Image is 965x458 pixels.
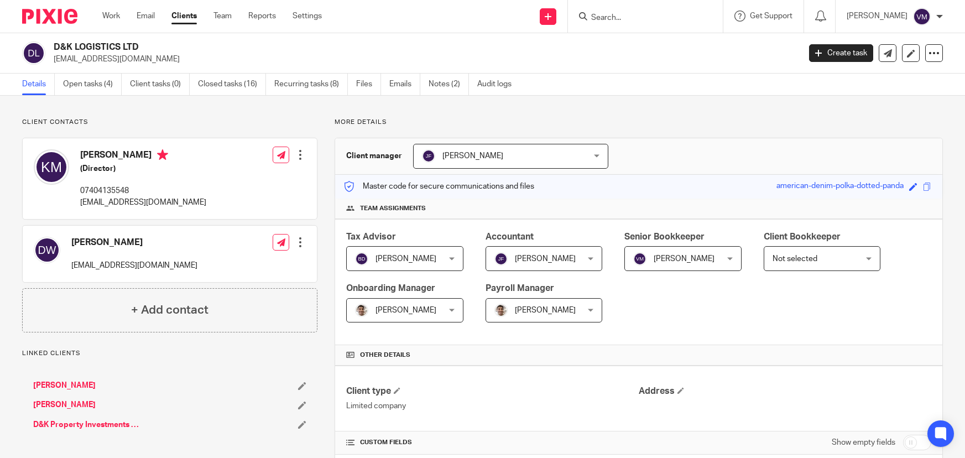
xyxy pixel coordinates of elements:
h4: CUSTOM FIELDS [346,438,639,447]
img: svg%3E [355,252,368,266]
a: Audit logs [477,74,520,95]
span: [PERSON_NAME] [442,152,503,160]
p: Client contacts [22,118,317,127]
a: [PERSON_NAME] [33,399,96,410]
span: Senior Bookkeeper [624,232,705,241]
img: svg%3E [34,149,69,185]
a: Open tasks (4) [63,74,122,95]
span: [PERSON_NAME] [515,255,576,263]
span: [PERSON_NAME] [515,306,576,314]
span: [PERSON_NAME] [375,255,436,263]
p: [EMAIL_ADDRESS][DOMAIN_NAME] [54,54,792,65]
span: Not selected [773,255,817,263]
a: Emails [389,74,420,95]
p: More details [335,118,943,127]
img: Pixie [22,9,77,24]
img: svg%3E [633,252,646,266]
div: american-denim-polka-dotted-panda [776,180,904,193]
h4: Address [639,386,931,397]
span: Team assignments [360,204,426,213]
a: [PERSON_NAME] [33,380,96,391]
span: Other details [360,351,410,360]
img: PXL_20240409_141816916.jpg [355,304,368,317]
a: Work [102,11,120,22]
span: Accountant [486,232,534,241]
a: Notes (2) [429,74,469,95]
p: [EMAIL_ADDRESS][DOMAIN_NAME] [80,197,206,208]
input: Search [590,13,690,23]
img: svg%3E [22,41,45,65]
a: D&K Property Investments Ltd [33,419,143,430]
a: Files [356,74,381,95]
img: PXL_20240409_141816916.jpg [494,304,508,317]
h4: Client type [346,386,639,397]
p: [PERSON_NAME] [847,11,907,22]
span: Onboarding Manager [346,284,435,293]
a: Details [22,74,55,95]
img: svg%3E [913,8,931,25]
i: Primary [157,149,168,160]
p: 07404135548 [80,185,206,196]
a: Reports [248,11,276,22]
h5: (Director) [80,163,206,174]
a: Settings [293,11,322,22]
a: Recurring tasks (8) [274,74,348,95]
h4: [PERSON_NAME] [80,149,206,163]
span: Client Bookkeeper [764,232,841,241]
span: [PERSON_NAME] [654,255,714,263]
img: svg%3E [422,149,435,163]
span: Payroll Manager [486,284,554,293]
label: Show empty fields [832,437,895,448]
a: Team [213,11,232,22]
p: Limited company [346,400,639,412]
h4: + Add contact [131,301,208,319]
img: svg%3E [34,237,60,263]
span: Get Support [750,12,792,20]
img: svg%3E [494,252,508,266]
p: Master code for secure communications and files [343,181,534,192]
p: [EMAIL_ADDRESS][DOMAIN_NAME] [71,260,197,271]
a: Email [137,11,155,22]
h3: Client manager [346,150,402,162]
a: Create task [809,44,873,62]
a: Clients [171,11,197,22]
span: [PERSON_NAME] [375,306,436,314]
h2: D&K LOGISTICS LTD [54,41,645,53]
a: Closed tasks (16) [198,74,266,95]
p: Linked clients [22,349,317,358]
h4: [PERSON_NAME] [71,237,197,248]
span: Tax Advisor [346,232,396,241]
a: Client tasks (0) [130,74,190,95]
